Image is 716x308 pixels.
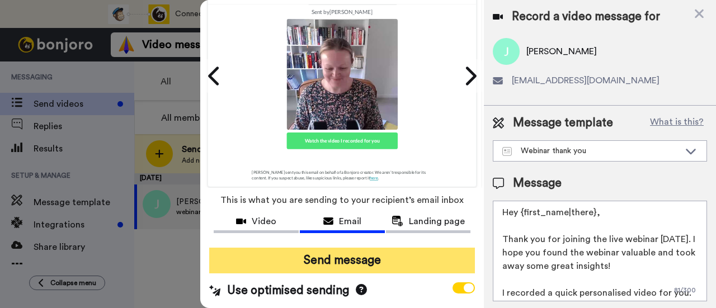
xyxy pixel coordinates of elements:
button: What is this? [647,115,707,131]
span: Landing page [409,215,465,228]
span: here [370,175,378,180]
textarea: Hey {first_name|there}, Thank you for joining the live webinar [DATE]. I hope you found the webin... [493,201,707,301]
img: Message-temps.svg [502,147,512,156]
p: [PERSON_NAME] sent you this email on behalf of a Bonjoro creator. We aren’t responsible for its c... [238,154,446,181]
span: Use optimised sending [227,282,349,299]
div: Watch the video I recorded for you [287,132,398,149]
button: Send message [209,248,475,273]
span: Video [252,215,276,228]
span: This is what you are sending to your recipient’s email inbox [220,188,464,212]
span: Email [339,215,361,228]
img: 2Q== [287,18,398,129]
span: Message template [513,115,613,131]
div: Webinar thank you [502,145,680,157]
span: Message [513,175,562,192]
